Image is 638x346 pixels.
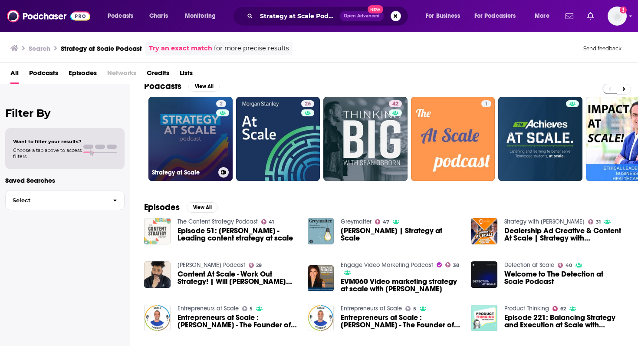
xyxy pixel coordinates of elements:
[148,97,233,181] a: 2Strategy at Scale
[368,5,383,13] span: New
[29,44,50,53] h3: Search
[178,314,297,329] span: Entrepreneurs at Scale : [PERSON_NAME] - The Founder of Strategy Sprints
[61,44,142,53] h3: Strategy at Scale Podcast
[341,305,402,312] a: Entrepreneurs at Scale
[383,220,389,224] span: 47
[250,307,253,311] span: 5
[411,97,495,181] a: 1
[471,218,497,244] img: Dealership Ad Creative & Content At Scale | Strategy with Jason Drive ft. Nick Miro
[426,10,460,22] span: For Business
[389,100,402,107] a: 42
[596,220,601,224] span: 31
[405,306,416,311] a: 5
[149,43,212,53] a: Try an exact match
[144,202,218,213] a: EpisodesView All
[620,7,627,13] svg: Add a profile image
[236,97,320,181] a: 26
[5,191,125,210] button: Select
[308,218,334,244] img: Christine Kim | Strategy at Scale
[144,305,171,331] img: Entrepreneurs at Scale : Simon Severino - The Founder of Strategy Sprints
[504,305,549,312] a: Product Thinking
[323,97,408,181] a: 42
[178,270,297,285] a: Content At Scale - Work Out Strategy! | Will Mosley 2019
[301,100,314,107] a: 26
[341,227,460,242] a: Christine Kim | Strategy at Scale
[144,9,173,23] a: Charts
[504,227,624,242] span: Dealership Ad Creative & Content At Scale | Strategy with [PERSON_NAME] Drive ft. [PERSON_NAME]
[608,7,627,26] button: Show profile menu
[529,9,560,23] button: open menu
[144,261,171,288] img: Content At Scale - Work Out Strategy! | Will Mosley 2019
[308,265,334,292] img: EVM060 Video marketing strategy at scale with Hope Horner
[220,100,223,109] span: 2
[179,9,227,23] button: open menu
[144,218,171,244] img: Episode 51: Joanne Ward - Leading content strategy at scale
[102,9,145,23] button: open menu
[566,264,572,267] span: 40
[10,66,19,84] a: All
[341,227,460,242] span: [PERSON_NAME] | Strategy at Scale
[445,262,459,267] a: 38
[188,81,220,92] button: View All
[558,263,572,268] a: 40
[180,66,193,84] a: Lists
[535,10,549,22] span: More
[185,10,216,22] span: Monitoring
[581,45,624,52] button: Send feedback
[178,305,239,312] a: Entrepreneurs at Scale
[178,227,297,242] span: Episode 51: [PERSON_NAME] - Leading content strategy at scale
[149,10,168,22] span: Charts
[261,219,274,224] a: 41
[504,314,624,329] span: Episode 221: Balancing Strategy and Execution at Scale with [PERSON_NAME]
[178,270,297,285] span: Content At Scale - Work Out Strategy! | Will [PERSON_NAME] 2019
[6,198,106,203] span: Select
[256,264,262,267] span: 29
[69,66,97,84] span: Episodes
[504,218,585,225] a: Strategy with Jason
[29,66,58,84] span: Podcasts
[552,306,566,311] a: 62
[588,219,601,224] a: 31
[242,306,253,311] a: 5
[413,307,416,311] span: 5
[5,176,125,185] p: Saved Searches
[504,314,624,329] a: Episode 221: Balancing Strategy and Execution at Scale with Kristin Dorsett
[108,10,133,22] span: Podcasts
[504,227,624,242] a: Dealership Ad Creative & Content At Scale | Strategy with Jason Drive ft. Nick Miro
[147,66,169,84] span: Credits
[178,261,245,269] a: Will Mosley Podcast
[5,107,125,119] h2: Filter By
[341,218,372,225] a: Greymatter
[13,138,82,145] span: Want to filter your results?
[308,305,334,331] img: Entrepreneurs at Scale : Simon Severino - The Founder of Strategy Sprints
[471,305,497,331] img: Episode 221: Balancing Strategy and Execution at Scale with Kristin Dorsett
[144,202,180,213] h2: Episodes
[107,66,136,84] span: Networks
[608,7,627,26] span: Logged in as megcassidy
[152,169,215,176] h3: Strategy at Scale
[471,261,497,288] img: Welcome to The Detection at Scale Podcast
[257,9,340,23] input: Search podcasts, credits, & more...
[392,100,398,109] span: 42
[305,100,311,109] span: 26
[504,270,624,285] a: Welcome to The Detection at Scale Podcast
[216,100,226,107] a: 2
[241,6,417,26] div: Search podcasts, credits, & more...
[562,9,577,23] a: Show notifications dropdown
[178,218,258,225] a: The Content Strategy Podcast
[504,261,554,269] a: Detection at Scale
[344,14,380,18] span: Open Advanced
[474,10,516,22] span: For Podcasters
[269,220,274,224] span: 41
[608,7,627,26] img: User Profile
[340,11,384,21] button: Open AdvancedNew
[178,227,297,242] a: Episode 51: Joanne Ward - Leading content strategy at scale
[7,8,90,24] img: Podchaser - Follow, Share and Rate Podcasts
[144,81,220,92] a: PodcastsView All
